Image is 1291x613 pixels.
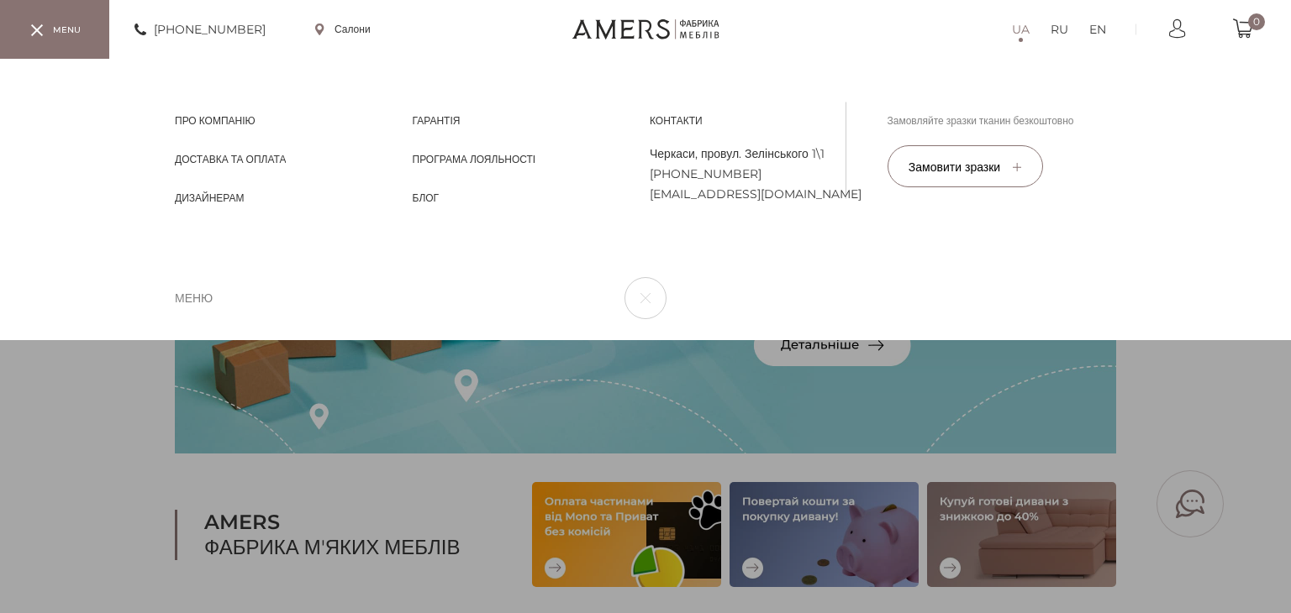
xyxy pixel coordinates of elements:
a: Гарантія [413,113,461,127]
a: [EMAIL_ADDRESS][DOMAIN_NAME] [650,184,879,204]
a: [PHONE_NUMBER] [134,19,266,39]
span: меню [175,288,213,308]
span: Контакти [650,113,703,128]
a: Блог [413,191,440,204]
span: Гарантія [413,113,461,128]
span: 0 [1248,13,1265,30]
a: Про компанію [175,113,256,127]
a: Салони [315,22,371,37]
span: Блог [413,191,440,206]
a: Доставка та Оплата [175,152,286,165]
a: [PHONE_NUMBER] [650,164,879,184]
p: Замовляйте зразки тканин безкоштовно [888,113,1117,128]
a: EN [1089,19,1106,39]
a: RU [1051,19,1068,39]
a: UA [1012,19,1030,39]
span: Доставка та Оплата [175,152,286,167]
span: Про компанію [175,113,256,128]
span: Замовити зразки [909,160,1021,175]
span: Програма лояльності [413,152,536,167]
a: Програма лояльності [413,152,536,165]
a: Контакти [650,113,703,127]
button: Замовити зразки [888,145,1043,187]
a: Черкаси, провул. Зелінського 1\1 [650,144,879,164]
span: Дизайнерам [175,191,245,206]
a: Дизайнерам [175,191,245,204]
